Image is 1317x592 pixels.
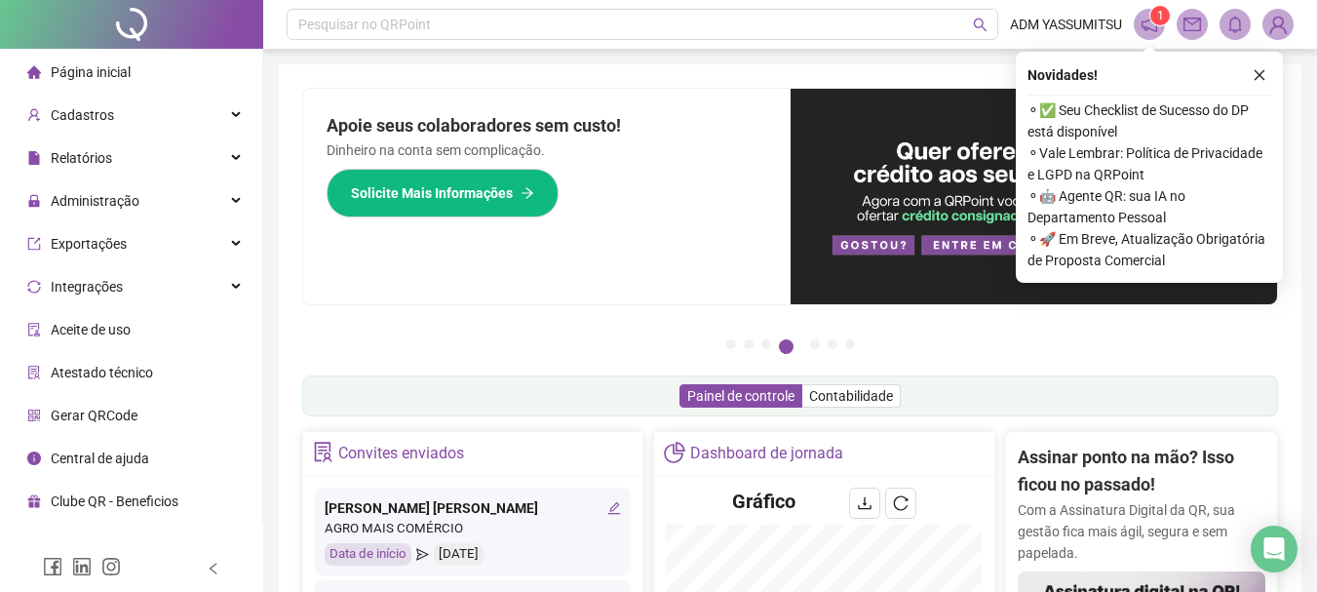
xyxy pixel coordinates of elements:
[809,388,893,404] span: Contabilidade
[207,562,220,575] span: left
[27,65,41,79] span: home
[51,107,114,123] span: Cadastros
[744,339,754,349] button: 2
[27,151,41,165] span: file
[1150,6,1170,25] sup: 1
[51,279,123,295] span: Integrações
[101,557,121,576] span: instagram
[338,437,464,470] div: Convites enviados
[325,519,621,539] div: AGRO MAIS COMÉRCIO
[1027,99,1271,142] span: ⚬ ✅ Seu Checklist de Sucesso do DP está disponível
[27,194,41,208] span: lock
[1027,228,1271,271] span: ⚬ 🚀 Em Breve, Atualização Obrigatória de Proposta Comercial
[327,112,767,139] h2: Apoie seus colaboradores sem custo!
[1027,185,1271,228] span: ⚬ 🤖 Agente QR: sua IA no Departamento Pessoal
[51,365,153,380] span: Atestado técnico
[521,186,534,200] span: arrow-right
[327,139,767,161] p: Dinheiro na conta sem complicação.
[327,169,559,217] button: Solicite Mais Informações
[1010,14,1122,35] span: ADM YASSUMITSU
[1253,68,1266,82] span: close
[1027,64,1098,86] span: Novidades !
[27,366,41,379] span: solution
[1183,16,1201,33] span: mail
[43,557,62,576] span: facebook
[51,64,131,80] span: Página inicial
[1263,10,1293,39] img: 71142
[1018,499,1265,564] p: Com a Assinatura Digital da QR, sua gestão fica mais ágil, segura e sem papelada.
[1141,16,1158,33] span: notification
[51,150,112,166] span: Relatórios
[51,451,149,466] span: Central de ajuda
[434,543,484,566] div: [DATE]
[27,452,41,465] span: info-circle
[27,108,41,122] span: user-add
[351,182,513,204] span: Solicite Mais Informações
[687,388,794,404] span: Painel de controle
[726,339,736,349] button: 1
[607,501,621,515] span: edit
[51,408,137,423] span: Gerar QRCode
[27,237,41,251] span: export
[761,339,771,349] button: 3
[416,543,429,566] span: send
[1027,142,1271,185] span: ⚬ Vale Lembrar: Política de Privacidade e LGPD na QRPoint
[72,557,92,576] span: linkedin
[27,280,41,294] span: sync
[313,442,333,462] span: solution
[51,236,127,252] span: Exportações
[27,409,41,422] span: qrcode
[325,497,621,519] div: [PERSON_NAME] [PERSON_NAME]
[664,442,684,462] span: pie-chart
[845,339,855,349] button: 7
[51,193,139,209] span: Administração
[857,495,872,511] span: download
[27,323,41,336] span: audit
[828,339,837,349] button: 6
[27,494,41,508] span: gift
[779,339,794,354] button: 4
[791,89,1278,304] img: banner%2Fa8ee1423-cce5-4ffa-a127-5a2d429cc7d8.png
[973,18,988,32] span: search
[690,437,843,470] div: Dashboard de jornada
[893,495,909,511] span: reload
[1018,444,1265,499] h2: Assinar ponto na mão? Isso ficou no passado!
[732,488,795,515] h4: Gráfico
[51,493,178,509] span: Clube QR - Beneficios
[1157,9,1164,22] span: 1
[1251,526,1298,572] div: Open Intercom Messenger
[810,339,820,349] button: 5
[1226,16,1244,33] span: bell
[325,543,411,566] div: Data de início
[51,322,131,337] span: Aceite de uso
